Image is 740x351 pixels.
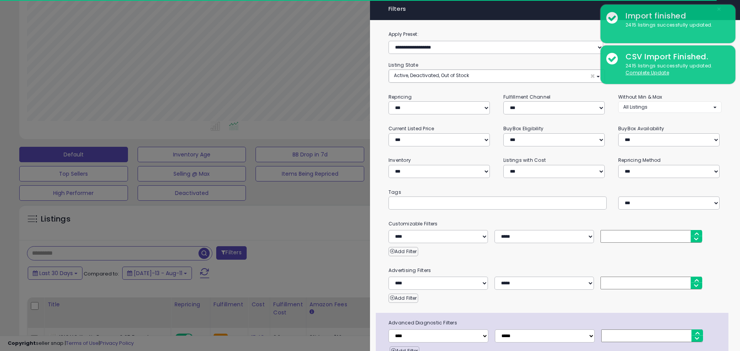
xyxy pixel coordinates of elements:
small: Customizable Filters [383,220,727,228]
small: BuyBox Eligibility [503,125,543,132]
button: Add Filter [388,247,418,256]
div: 2415 listings successfully updated. [620,22,730,29]
small: BuyBox Availability [618,125,664,132]
span: × [590,72,595,80]
h4: Filters [388,6,721,12]
div: Import finished [620,10,730,22]
span: All Listings [623,104,647,110]
label: Apply Preset: [383,30,727,39]
button: Active, Deactivated, Out of Stock × [389,70,605,82]
small: Inventory [388,157,411,163]
small: Fulfillment Channel [503,94,550,100]
small: Current Listed Price [388,125,434,132]
small: Without Min & Max [618,94,663,100]
small: Advertising Filters [383,266,727,275]
span: × [716,4,721,15]
u: Complete Update [626,69,669,76]
small: Listings with Cost [503,157,546,163]
span: Advanced Diagnostic Filters [383,319,728,327]
small: Repricing [388,94,412,100]
span: Active, Deactivated, Out of Stock [394,72,469,79]
div: 2415 listings successfully updated. [620,62,730,77]
button: All Listings [618,101,721,113]
small: Repricing Method [618,157,661,163]
div: CSV Import Finished. [620,51,730,62]
button: × [713,4,725,15]
small: Listing State [388,62,418,68]
button: Add Filter [388,294,418,303]
small: Tags [383,188,727,196]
